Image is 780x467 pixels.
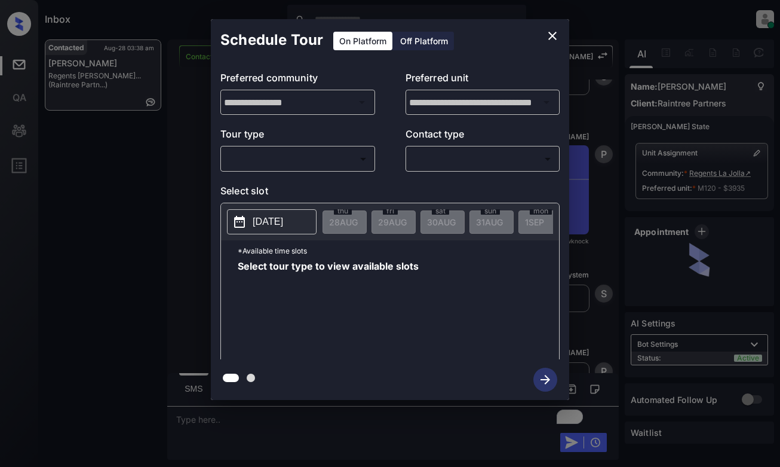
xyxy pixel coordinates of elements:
[333,32,392,50] div: On Platform
[227,209,317,234] button: [DATE]
[394,32,454,50] div: Off Platform
[541,24,564,48] button: close
[238,261,419,357] span: Select tour type to view available slots
[211,19,333,61] h2: Schedule Tour
[220,184,560,203] p: Select slot
[220,127,375,146] p: Tour type
[220,71,375,90] p: Preferred community
[406,71,560,90] p: Preferred unit
[253,215,283,229] p: [DATE]
[406,127,560,146] p: Contact type
[238,240,559,261] p: *Available time slots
